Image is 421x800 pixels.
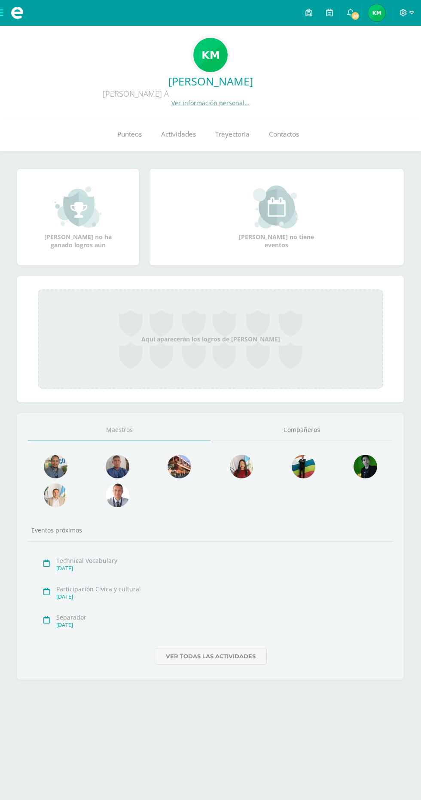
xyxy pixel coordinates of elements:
[56,585,384,593] div: Participación Cívica y cultural
[7,74,414,88] a: [PERSON_NAME]
[55,186,101,228] img: achievement_small.png
[253,186,300,228] img: event_small.png
[210,419,393,441] a: Compañeros
[7,88,265,99] div: [PERSON_NAME] A
[56,593,384,600] div: [DATE]
[171,99,250,107] a: Ver información personal...
[351,11,360,21] span: 20
[168,455,191,478] img: e29994105dc3c498302d04bab28faecd.png
[368,4,385,21] img: 7300ad391bb992a97d196bdac7d37d7e.png
[38,289,383,389] div: Aquí aparecerán los logros de [PERSON_NAME]
[259,117,308,152] a: Contactos
[151,117,205,152] a: Actividades
[56,557,384,565] div: Technical Vocabulary
[193,38,228,72] img: 62e1c518817f3479abac631ce437bc8c.png
[56,565,384,572] div: [DATE]
[269,130,299,139] span: Contactos
[56,621,384,629] div: [DATE]
[292,455,315,478] img: 46ef099bd72645d72f8d7e50f544f168.png
[161,130,196,139] span: Actividades
[117,130,142,139] span: Punteos
[354,455,377,478] img: 3ef3257ae266e8b691cc7d35d86fd8e9.png
[106,455,129,478] img: 15ead7f1e71f207b867fb468c38fe54e.png
[215,130,250,139] span: Trayectoria
[56,613,384,621] div: Separador
[44,455,67,478] img: f7327cb44b91aa114f2e153c7f37383d.png
[234,186,320,249] div: [PERSON_NAME] no tiene eventos
[106,484,129,507] img: 5b9cfafb23178c1dbfdbac7a50ae7405.png
[28,419,210,441] a: Maestros
[28,526,393,534] div: Eventos próximos
[155,648,267,665] a: Ver todas las actividades
[205,117,259,152] a: Trayectoria
[107,117,151,152] a: Punteos
[44,484,67,507] img: 40458cde734d9b8818fac9ae2ed6c481.png
[230,455,253,478] img: 83e9cbc1e9deaa3b01aa23f0b9c4e037.png
[35,186,121,249] div: [PERSON_NAME] no ha ganado logros aún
